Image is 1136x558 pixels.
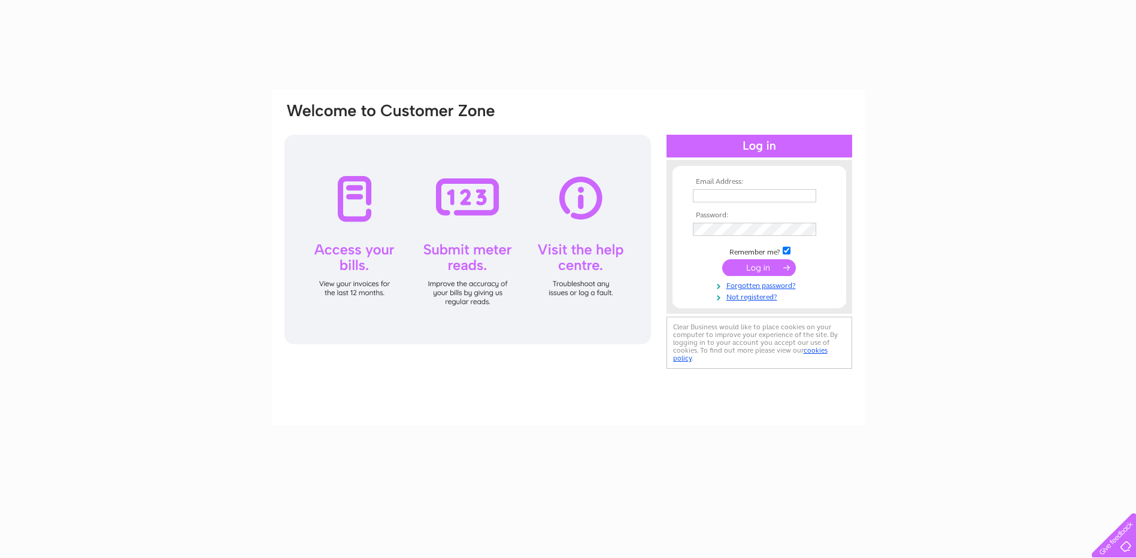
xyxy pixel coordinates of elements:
[690,211,829,220] th: Password:
[667,317,852,369] div: Clear Business would like to place cookies on your computer to improve your experience of the sit...
[722,259,796,276] input: Submit
[690,178,829,186] th: Email Address:
[693,279,829,290] a: Forgotten password?
[690,245,829,257] td: Remember me?
[693,290,829,302] a: Not registered?
[673,346,828,362] a: cookies policy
